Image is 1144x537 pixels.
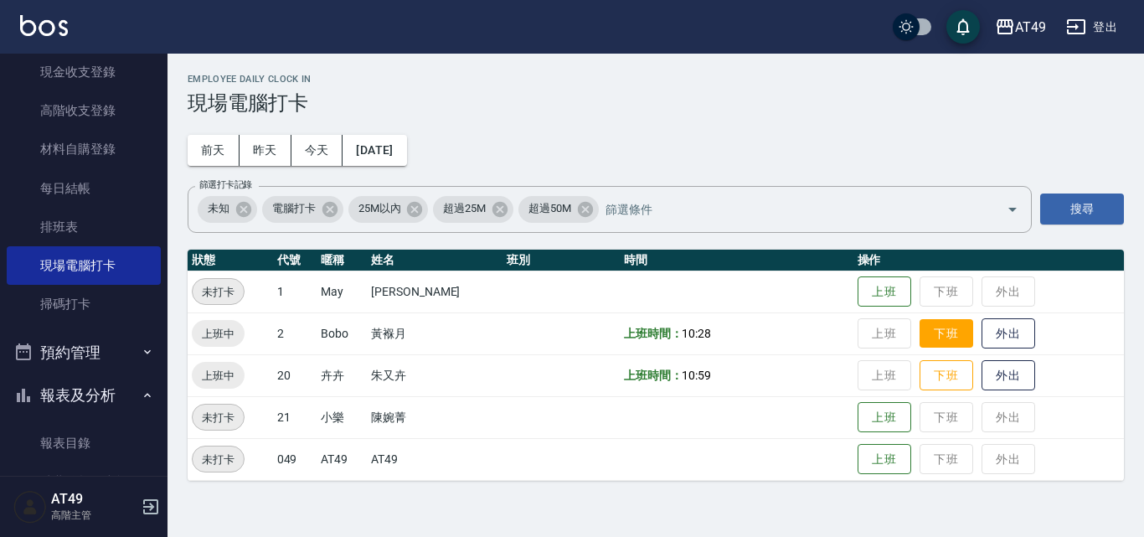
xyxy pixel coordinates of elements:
[192,367,245,385] span: 上班中
[624,369,683,382] b: 上班時間：
[193,409,244,426] span: 未打卡
[273,396,317,438] td: 21
[982,318,1035,349] button: 外出
[348,196,429,223] div: 25M以內
[273,312,317,354] td: 2
[367,438,502,480] td: AT49
[982,360,1035,391] button: 外出
[518,200,581,217] span: 超過50M
[198,200,240,217] span: 未知
[858,402,911,433] button: 上班
[920,360,973,391] button: 下班
[273,271,317,312] td: 1
[188,250,273,271] th: 狀態
[7,53,161,91] a: 現金收支登錄
[1059,12,1124,43] button: 登出
[317,438,367,480] td: AT49
[502,250,619,271] th: 班別
[317,271,367,312] td: May
[367,250,502,271] th: 姓名
[7,169,161,208] a: 每日結帳
[317,312,367,354] td: Bobo
[317,250,367,271] th: 暱稱
[199,178,252,191] label: 篩選打卡記錄
[999,196,1026,223] button: Open
[682,327,711,340] span: 10:28
[193,451,244,468] span: 未打卡
[188,74,1124,85] h2: Employee Daily Clock In
[1040,194,1124,225] button: 搜尋
[7,130,161,168] a: 材料自購登錄
[291,135,343,166] button: 今天
[7,374,161,417] button: 報表及分析
[433,200,496,217] span: 超過25M
[192,325,245,343] span: 上班中
[946,10,980,44] button: save
[273,354,317,396] td: 20
[188,135,240,166] button: 前天
[620,250,853,271] th: 時間
[7,462,161,501] a: 消費分析儀表板
[7,331,161,374] button: 預約管理
[858,276,911,307] button: 上班
[20,15,68,36] img: Logo
[193,283,244,301] span: 未打卡
[853,250,1124,271] th: 操作
[988,10,1053,44] button: AT49
[367,312,502,354] td: 黃褓月
[433,196,513,223] div: 超過25M
[273,438,317,480] td: 049
[920,319,973,349] button: 下班
[51,491,137,508] h5: AT49
[7,246,161,285] a: 現場電腦打卡
[624,327,683,340] b: 上班時間：
[262,200,326,217] span: 電腦打卡
[682,369,711,382] span: 10:59
[273,250,317,271] th: 代號
[7,285,161,323] a: 掃碼打卡
[188,91,1124,115] h3: 現場電腦打卡
[51,508,137,523] p: 高階主管
[601,194,977,224] input: 篩選條件
[7,424,161,462] a: 報表目錄
[367,354,502,396] td: 朱又卉
[198,196,257,223] div: 未知
[240,135,291,166] button: 昨天
[7,208,161,246] a: 排班表
[1015,17,1046,38] div: AT49
[317,354,367,396] td: 卉卉
[518,196,599,223] div: 超過50M
[367,396,502,438] td: 陳婉菁
[262,196,343,223] div: 電腦打卡
[317,396,367,438] td: 小樂
[348,200,411,217] span: 25M以內
[7,91,161,130] a: 高階收支登錄
[367,271,502,312] td: [PERSON_NAME]
[858,444,911,475] button: 上班
[343,135,406,166] button: [DATE]
[13,490,47,524] img: Person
